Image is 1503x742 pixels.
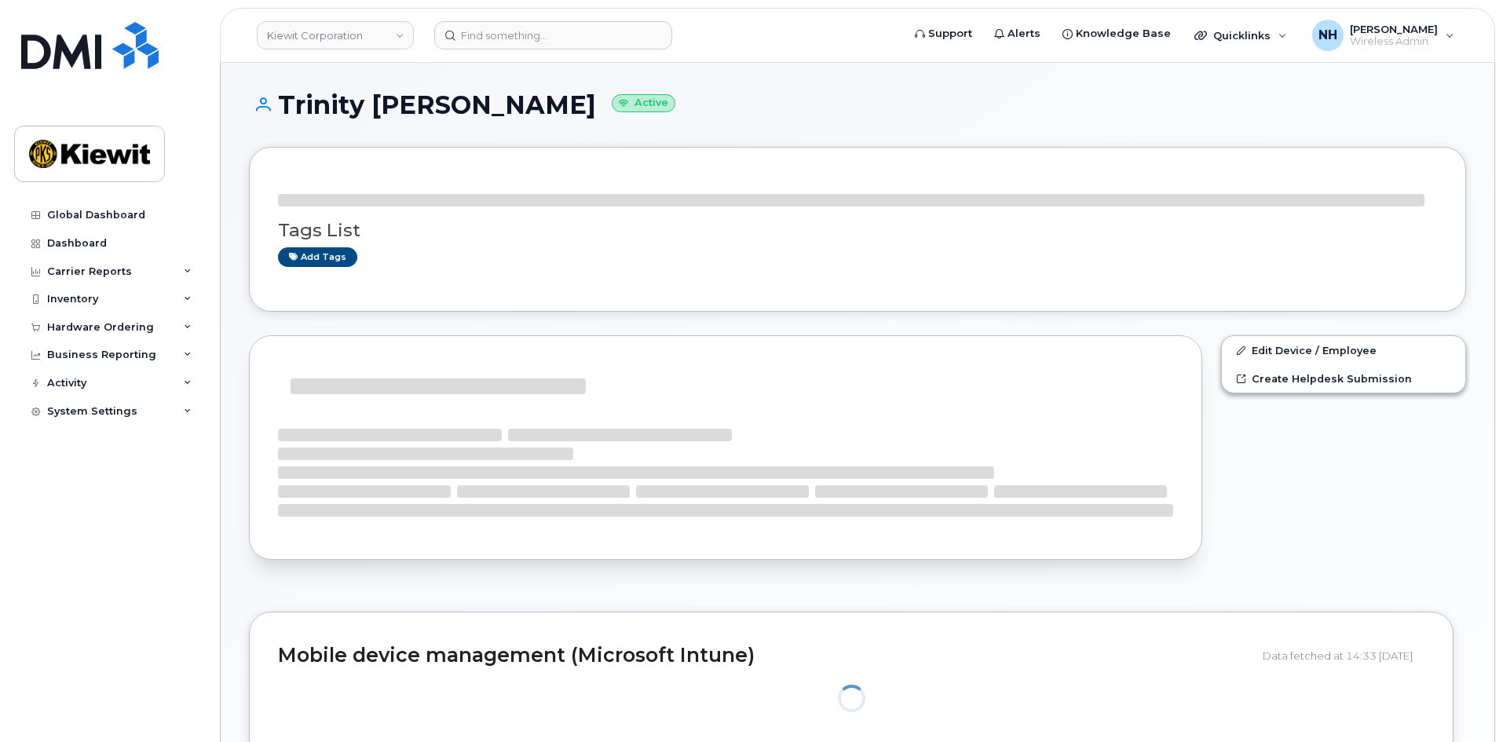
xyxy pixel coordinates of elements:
h3: Tags List [278,221,1437,240]
h1: Trinity [PERSON_NAME] [249,91,1466,119]
a: Edit Device / Employee [1222,336,1465,364]
a: Create Helpdesk Submission [1222,364,1465,393]
h2: Mobile device management (Microsoft Intune) [278,645,1251,667]
div: Data fetched at 14:33 [DATE] [1263,641,1424,671]
a: Add tags [278,247,357,267]
small: Active [612,94,675,112]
